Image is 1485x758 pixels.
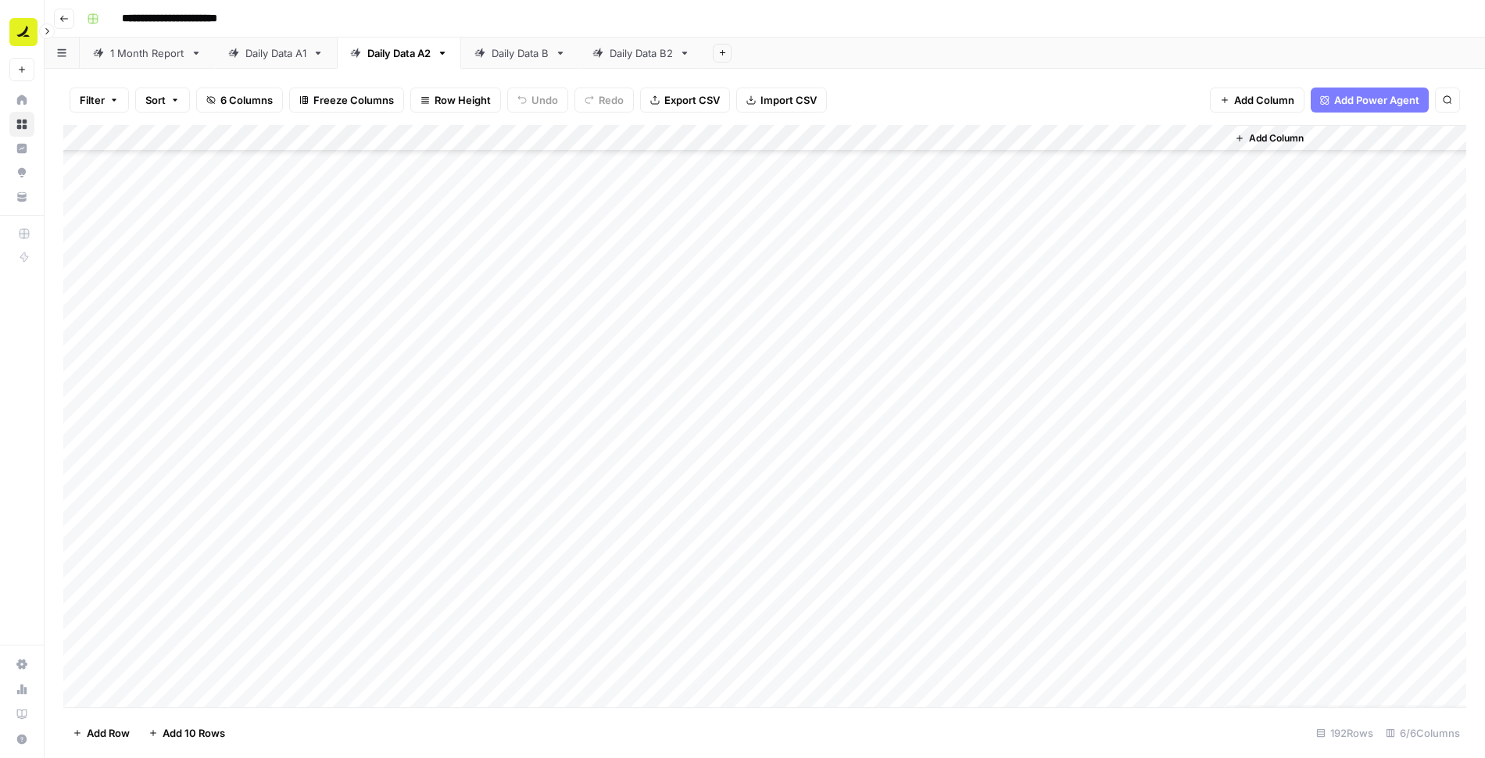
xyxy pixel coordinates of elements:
[139,720,234,745] button: Add 10 Rows
[1249,131,1304,145] span: Add Column
[492,45,549,61] div: Daily Data B
[145,92,166,108] span: Sort
[70,88,129,113] button: Filter
[1334,92,1419,108] span: Add Power Agent
[9,13,34,52] button: Workspace: Ramp
[664,92,720,108] span: Export CSV
[531,92,558,108] span: Undo
[313,92,394,108] span: Freeze Columns
[1310,720,1379,745] div: 192 Rows
[80,38,215,69] a: 1 Month Report
[1234,92,1294,108] span: Add Column
[9,677,34,702] a: Usage
[9,702,34,727] a: Learning Hub
[337,38,461,69] a: Daily Data A2
[1210,88,1304,113] button: Add Column
[9,652,34,677] a: Settings
[1311,88,1429,113] button: Add Power Agent
[574,88,634,113] button: Redo
[410,88,501,113] button: Row Height
[9,727,34,752] button: Help + Support
[1229,128,1310,148] button: Add Column
[9,88,34,113] a: Home
[579,38,703,69] a: Daily Data B2
[289,88,404,113] button: Freeze Columns
[640,88,730,113] button: Export CSV
[196,88,283,113] button: 6 Columns
[63,720,139,745] button: Add Row
[599,92,624,108] span: Redo
[220,92,273,108] span: 6 Columns
[215,38,337,69] a: Daily Data A1
[80,92,105,108] span: Filter
[1379,720,1466,745] div: 6/6 Columns
[9,112,34,137] a: Browse
[435,92,491,108] span: Row Height
[9,136,34,161] a: Insights
[163,725,225,741] span: Add 10 Rows
[110,45,184,61] div: 1 Month Report
[507,88,568,113] button: Undo
[9,18,38,46] img: Ramp Logo
[760,92,817,108] span: Import CSV
[87,725,130,741] span: Add Row
[610,45,673,61] div: Daily Data B2
[736,88,827,113] button: Import CSV
[9,184,34,209] a: Your Data
[9,160,34,185] a: Opportunities
[461,38,579,69] a: Daily Data B
[135,88,190,113] button: Sort
[367,45,431,61] div: Daily Data A2
[245,45,306,61] div: Daily Data A1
